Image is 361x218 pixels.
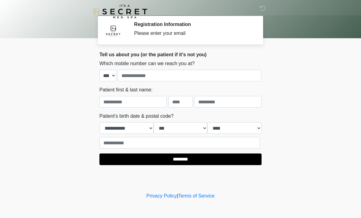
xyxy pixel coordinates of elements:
[104,21,122,40] img: Agent Avatar
[147,193,177,198] a: Privacy Policy
[99,113,173,120] label: Patient's birth date & postal code?
[134,21,252,27] h2: Registration Information
[93,5,147,18] img: It's A Secret Med Spa Logo
[134,30,252,37] div: Please enter your email
[177,193,178,198] a: |
[99,86,152,94] label: Patient first & last name:
[178,193,214,198] a: Terms of Service
[99,60,195,67] label: Which mobile number can we reach you at?
[99,52,262,57] h2: Tell us about you (or the patient if it's not you)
